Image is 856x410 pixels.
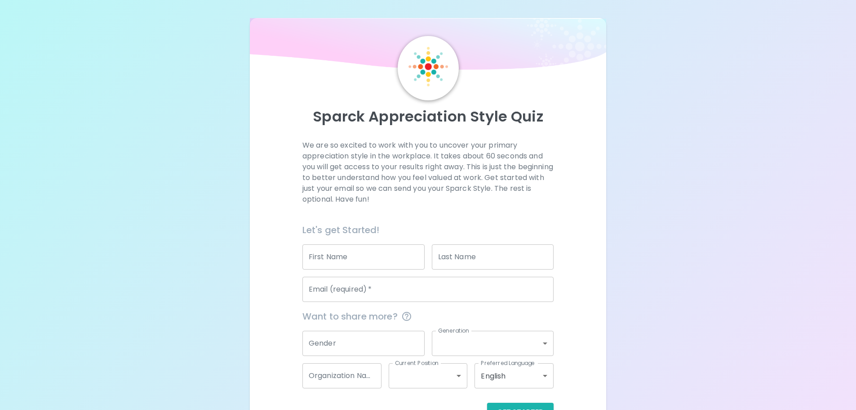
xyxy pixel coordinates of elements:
[475,363,554,388] div: English
[438,327,469,334] label: Generation
[261,108,596,126] p: Sparck Appreciation Style Quiz
[395,359,439,367] label: Current Position
[481,359,535,367] label: Preferred Language
[250,18,607,74] img: wave
[302,140,554,205] p: We are so excited to work with you to uncover your primary appreciation style in the workplace. I...
[302,223,554,237] h6: Let's get Started!
[302,309,554,324] span: Want to share more?
[401,311,412,322] svg: This information is completely confidential and only used for aggregated appreciation studies at ...
[408,47,448,86] img: Sparck Logo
